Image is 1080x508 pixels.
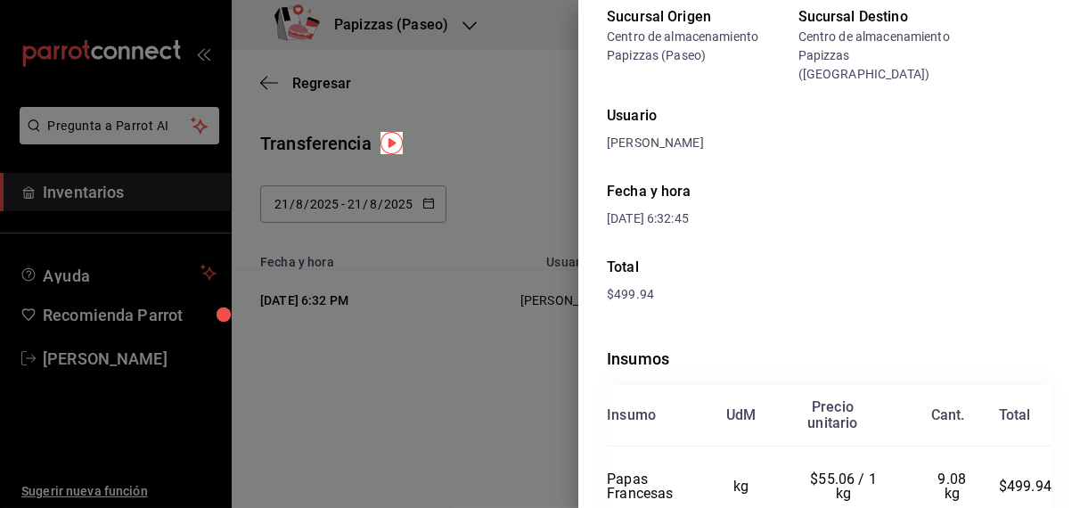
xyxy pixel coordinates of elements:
[607,134,1051,152] div: [PERSON_NAME]
[607,6,784,28] div: Sucursal Origen
[607,287,654,301] span: $499.94
[607,105,1051,127] div: Usuario
[380,132,403,154] img: Tooltip marker
[931,407,965,423] div: Cant.
[607,257,1051,278] div: Total
[999,478,1051,495] span: $499.94
[807,399,857,431] div: Precio unitario
[607,181,1051,202] div: Fecha y hora
[937,471,970,502] span: 9.08 kg
[798,6,976,28] div: Sucursal Destino
[607,28,784,65] div: Centro de almacenamiento Papizzas (Paseo)
[607,407,656,423] div: Insumo
[607,209,1051,228] div: [DATE] 6:32:45
[726,407,757,423] div: UdM
[810,471,880,502] span: $55.06 / 1 kg
[607,347,1051,371] div: Insumos
[798,28,976,84] div: Centro de almacenamiento Papizzas ([GEOGRAPHIC_DATA])
[999,407,1031,423] div: Total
